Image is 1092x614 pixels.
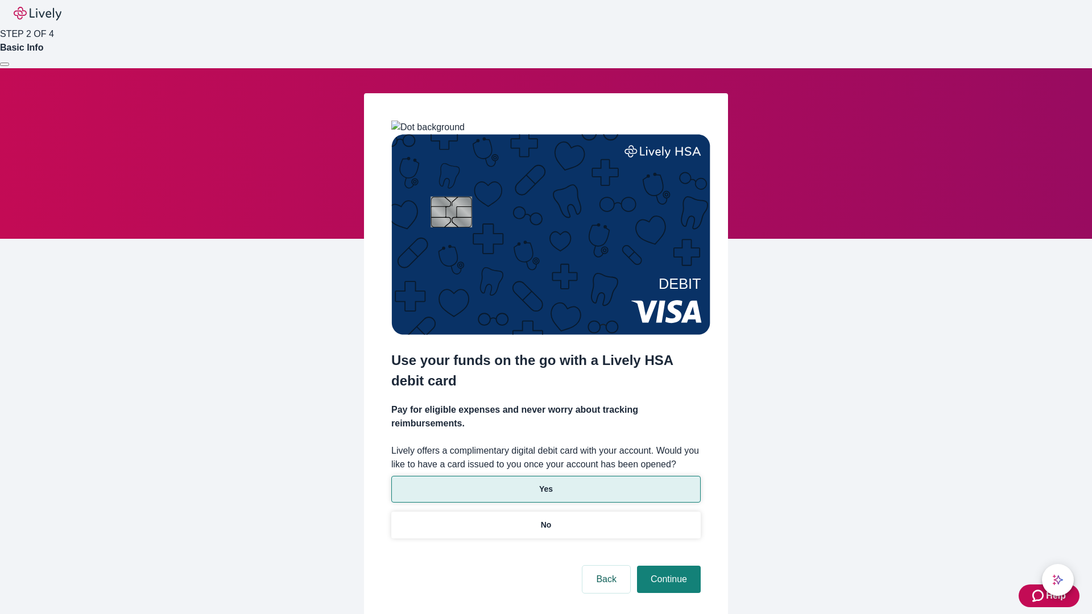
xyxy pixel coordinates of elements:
[1032,589,1046,603] svg: Zendesk support icon
[637,566,701,593] button: Continue
[391,512,701,538] button: No
[391,350,701,391] h2: Use your funds on the go with a Lively HSA debit card
[391,444,701,471] label: Lively offers a complimentary digital debit card with your account. Would you like to have a card...
[391,121,465,134] img: Dot background
[391,134,710,335] img: Debit card
[391,403,701,430] h4: Pay for eligible expenses and never worry about tracking reimbursements.
[539,483,553,495] p: Yes
[582,566,630,593] button: Back
[391,476,701,503] button: Yes
[541,519,552,531] p: No
[1019,584,1079,607] button: Zendesk support iconHelp
[14,7,61,20] img: Lively
[1052,574,1064,586] svg: Lively AI Assistant
[1046,589,1066,603] span: Help
[1042,564,1074,596] button: chat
